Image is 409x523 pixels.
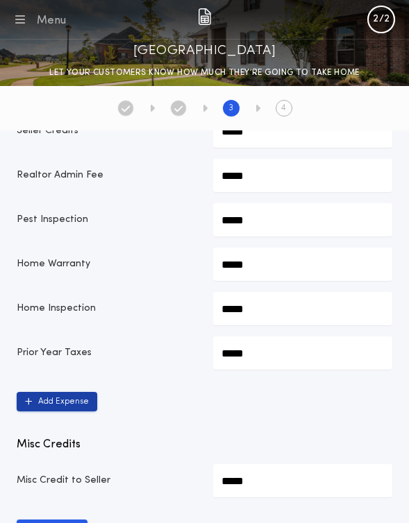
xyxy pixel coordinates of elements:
[17,124,197,138] p: Seller Credits
[49,66,360,80] p: LET YOUR CUSTOMERS KNOW HOW MUCH THEY’RE GOING TO TAKE HOME
[17,346,197,360] p: Prior Year Taxes
[198,8,211,25] img: img
[17,392,97,411] button: Add Expense
[17,474,197,488] p: Misc Credit to Seller
[17,302,197,316] p: Home Inspection
[133,40,276,62] h1: [GEOGRAPHIC_DATA]
[17,436,392,453] p: Misc Credits
[36,12,66,29] div: Menu
[11,10,66,29] button: Menu
[17,257,197,271] p: Home Warranty
[17,169,197,182] p: Realtor Admin Fee
[228,103,233,114] h2: 3
[17,213,197,227] p: Pest Inspection
[281,103,286,114] h2: 4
